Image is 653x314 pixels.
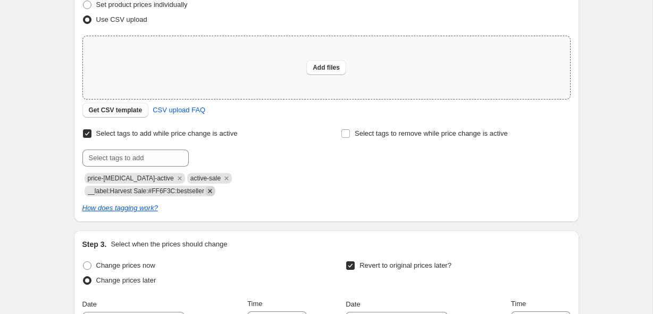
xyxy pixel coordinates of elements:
[82,239,107,250] h2: Step 3.
[306,60,346,75] button: Add files
[355,129,508,137] span: Select tags to remove while price change is active
[88,175,174,182] span: price-change-job-active
[175,173,185,183] button: Remove price-change-job-active
[96,261,155,269] span: Change prices now
[96,1,188,9] span: Set product prices individually
[346,300,360,308] span: Date
[111,239,227,250] p: Select when the prices should change
[96,15,147,23] span: Use CSV upload
[82,204,158,212] a: How does tagging work?
[96,129,238,137] span: Select tags to add while price change is active
[313,63,340,72] span: Add files
[359,261,451,269] span: Revert to original prices later?
[222,173,231,183] button: Remove active-sale
[146,102,212,119] a: CSV upload FAQ
[247,300,262,308] span: Time
[205,186,215,196] button: Remove __label:Harvest Sale:#FF6F3C:bestseller
[153,105,205,115] span: CSV upload FAQ
[89,106,143,114] span: Get CSV template
[82,103,149,118] button: Get CSV template
[190,175,221,182] span: active-sale
[511,300,526,308] span: Time
[88,187,204,195] span: __label:Harvest Sale:#FF6F3C:bestseller
[96,276,156,284] span: Change prices later
[82,300,97,308] span: Date
[82,150,189,167] input: Select tags to add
